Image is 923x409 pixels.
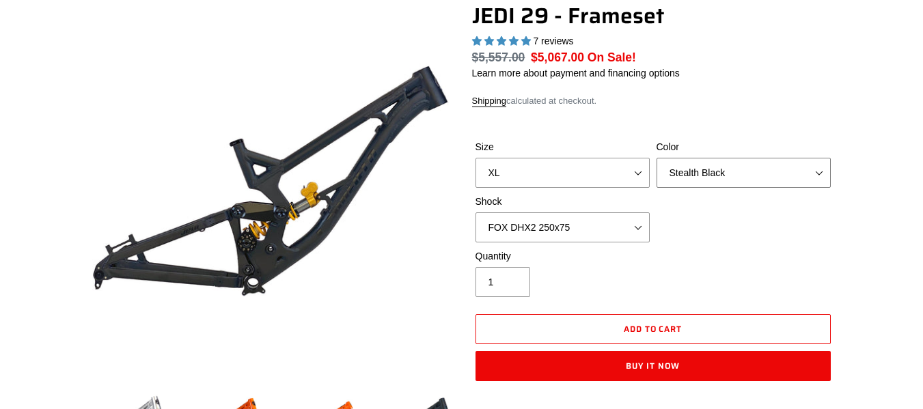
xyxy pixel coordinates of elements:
[472,96,507,107] a: Shipping
[476,195,650,209] label: Shock
[476,351,831,381] button: Buy it now
[476,249,650,264] label: Quantity
[472,94,834,108] div: calculated at checkout.
[624,322,683,335] span: Add to cart
[472,68,680,79] a: Learn more about payment and financing options
[588,48,636,66] span: On Sale!
[531,51,584,64] span: $5,067.00
[533,36,573,46] span: 7 reviews
[472,51,525,64] s: $5,557.00
[657,140,831,154] label: Color
[476,314,831,344] button: Add to cart
[472,36,534,46] span: 5.00 stars
[472,3,834,29] h1: JEDI 29 - Frameset
[476,140,650,154] label: Size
